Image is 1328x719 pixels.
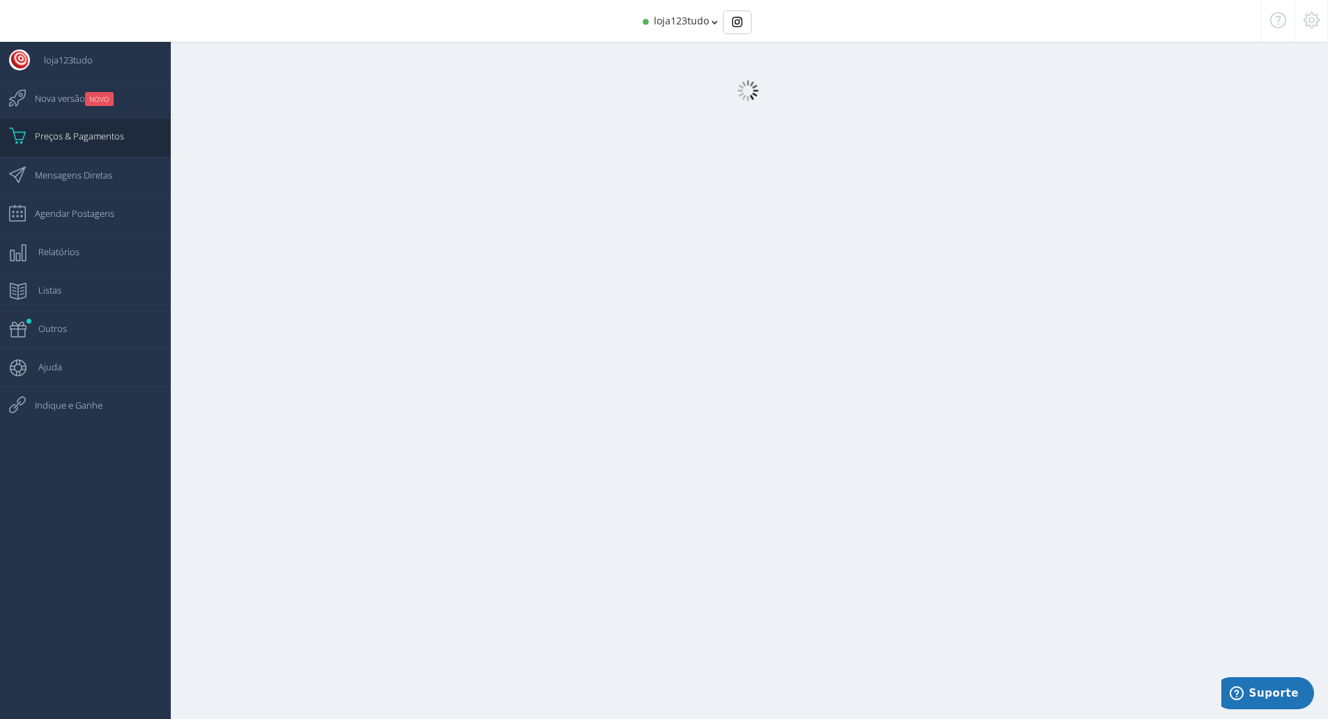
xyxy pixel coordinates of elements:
span: Agendar Postagens [21,196,114,231]
span: Mensagens Diretas [21,158,112,192]
img: Instagram_simple_icon.svg [732,17,742,27]
span: loja123tudo [654,14,709,27]
img: User Image [9,50,30,70]
div: Basic example [723,10,751,34]
span: Relatórios [24,234,79,269]
span: Preços & Pagamentos [21,119,124,153]
span: Outros [24,311,67,346]
span: Nova versão [21,81,114,116]
span: Listas [24,273,61,308]
iframe: Abre um widget para que você possa encontrar mais informações [1221,677,1314,712]
span: Ajuda [24,349,62,384]
span: Indique e Ganhe [21,388,102,423]
img: loader.gif [738,80,758,101]
span: loja123tudo [30,43,93,77]
small: NOVO [85,92,114,106]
